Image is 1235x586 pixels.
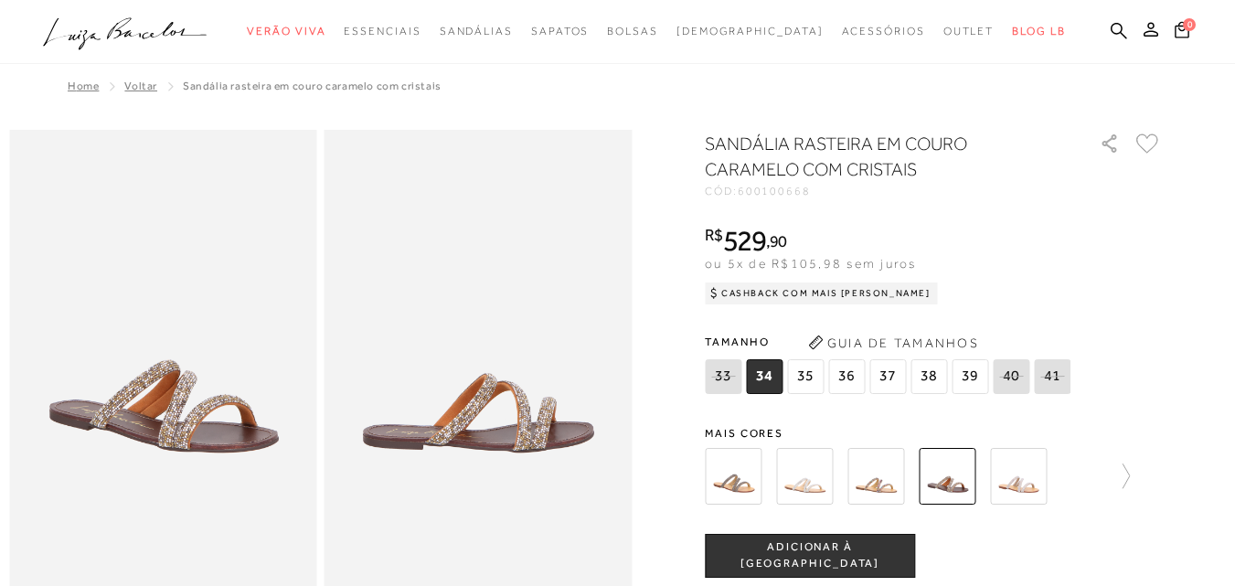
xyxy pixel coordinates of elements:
[247,25,325,37] span: Verão Viva
[607,15,658,48] a: categoryNavScreenReaderText
[1183,18,1196,31] span: 0
[68,80,99,92] a: Home
[705,448,761,505] img: SANDÁLIA RASTEIRA EM COURO BEGE ARGILA COM CRISTAIS
[869,359,906,394] span: 37
[1034,359,1070,394] span: 41
[676,15,824,48] a: noSubCategoriesText
[738,185,811,197] span: 600100668
[705,282,938,304] div: Cashback com Mais [PERSON_NAME]
[344,25,421,37] span: Essenciais
[705,328,1075,356] span: Tamanho
[183,80,442,92] span: SANDÁLIA RASTEIRA EM COURO CARAMELO COM CRISTAIS
[787,359,824,394] span: 35
[1012,25,1065,37] span: BLOG LB
[607,25,658,37] span: Bolsas
[746,359,783,394] span: 34
[531,25,589,37] span: Sapatos
[1012,15,1065,48] a: BLOG LB
[919,448,975,505] img: SANDÁLIA RASTEIRA EM COURO CARAMELO COM CRISTAIS
[1169,20,1195,45] button: 0
[531,15,589,48] a: categoryNavScreenReaderText
[943,25,995,37] span: Outlet
[705,534,915,578] button: ADICIONAR À [GEOGRAPHIC_DATA]
[776,448,833,505] img: SANDÁLIA RASTEIRA EM COURO BEGE COM CRISTAIS
[990,448,1047,505] img: SANDÁLIA RASTEIRA EM COURO CINZA DUMBO COM CRISTAIS
[910,359,947,394] span: 38
[943,15,995,48] a: categoryNavScreenReaderText
[842,15,925,48] a: categoryNavScreenReaderText
[723,224,766,257] span: 529
[705,256,916,271] span: ou 5x de R$105,98 sem juros
[344,15,421,48] a: categoryNavScreenReaderText
[705,359,741,394] span: 33
[802,328,985,357] button: Guia de Tamanhos
[993,359,1029,394] span: 40
[706,539,914,571] span: ADICIONAR À [GEOGRAPHIC_DATA]
[124,80,157,92] a: Voltar
[440,15,513,48] a: categoryNavScreenReaderText
[766,233,787,250] i: ,
[705,186,1070,197] div: CÓD:
[952,359,988,394] span: 39
[705,428,1162,439] span: Mais cores
[440,25,513,37] span: Sandálias
[842,25,925,37] span: Acessórios
[770,231,787,250] span: 90
[847,448,904,505] img: SANDÁLIA RASTEIRA EM COURO BEGE COM CRISTAIS
[705,131,1048,182] h1: SANDÁLIA RASTEIRA EM COURO CARAMELO COM CRISTAIS
[705,227,723,243] i: R$
[828,359,865,394] span: 36
[676,25,824,37] span: [DEMOGRAPHIC_DATA]
[247,15,325,48] a: categoryNavScreenReaderText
